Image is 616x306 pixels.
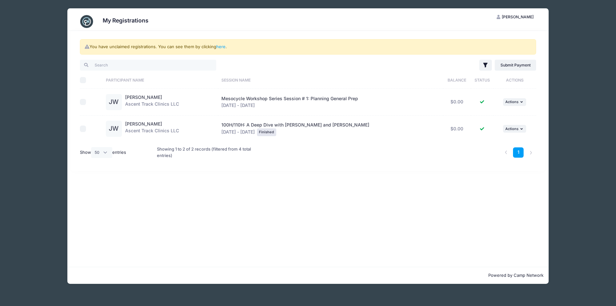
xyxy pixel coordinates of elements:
[125,94,162,100] a: [PERSON_NAME]
[106,121,122,137] div: JW
[125,94,179,110] div: Ascent Track Clinics LLC
[471,72,493,89] th: Status: activate to sort column ascending
[505,127,518,131] span: Actions
[443,116,471,142] td: $0.00
[216,44,226,49] a: here
[103,72,218,89] th: Participant Name: activate to sort column ascending
[106,126,122,132] a: JW
[80,72,103,89] th: Select All
[80,147,126,158] label: Show entries
[221,122,440,136] div: [DATE] - [DATE]
[221,95,440,109] div: [DATE] - [DATE]
[103,17,149,24] h3: My Registrations
[443,89,471,116] td: $0.00
[503,125,526,133] button: Actions
[73,272,543,279] p: Powered by Camp Network
[106,100,122,105] a: JW
[80,39,536,55] div: You have unclaimed registrations. You can see them by clicking .
[495,60,536,71] a: Submit Payment
[491,12,539,22] button: [PERSON_NAME]
[493,72,536,89] th: Actions: activate to sort column ascending
[125,121,162,127] a: [PERSON_NAME]
[106,94,122,110] div: JW
[125,121,179,137] div: Ascent Track Clinics LLC
[443,72,471,89] th: Balance: activate to sort column ascending
[221,122,369,127] span: 100H/110H: A Deep Dive with [PERSON_NAME] and [PERSON_NAME]
[503,98,526,106] button: Actions
[221,96,358,101] span: Mesocycle Workshop Series Session # 1: Planning General Prep
[157,142,266,163] div: Showing 1 to 2 of 2 records (filtered from 4 total entries)
[80,15,93,28] img: CampNetwork
[218,72,443,89] th: Session Name: activate to sort column ascending
[502,14,534,19] span: [PERSON_NAME]
[80,60,216,71] input: Search
[505,100,518,104] span: Actions
[91,147,112,158] select: Showentries
[257,128,276,136] div: Finished
[513,147,524,158] a: 1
